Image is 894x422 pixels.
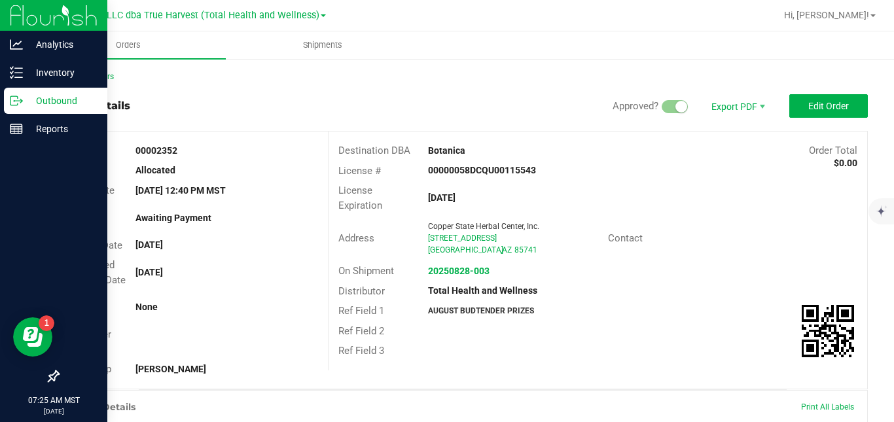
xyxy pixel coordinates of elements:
iframe: Resource center [13,317,52,357]
a: 20250828-003 [428,266,490,276]
strong: [DATE] [135,267,163,277]
span: Hi, [PERSON_NAME]! [784,10,869,20]
p: Analytics [23,37,101,52]
span: License Expiration [338,185,382,211]
span: Ref Field 1 [338,305,384,317]
inline-svg: Reports [10,122,23,135]
a: Orders [31,31,226,59]
strong: 00002352 [135,145,177,156]
strong: [DATE] [428,192,456,203]
inline-svg: Outbound [10,94,23,107]
span: Order Total [809,145,857,156]
img: Scan me! [802,305,854,357]
span: [STREET_ADDRESS] [428,234,497,243]
span: Distributor [338,285,385,297]
strong: Total Health and Wellness [428,285,537,296]
p: 07:25 AM MST [6,395,101,406]
li: Export PDF [698,94,776,118]
span: AZ [502,245,512,255]
span: Print All Labels [801,402,854,412]
strong: 00000058DCQU00115543 [428,165,536,175]
span: Ref Field 3 [338,345,384,357]
span: Approved? [613,100,658,112]
strong: [DATE] [135,239,163,250]
p: Outbound [23,93,101,109]
strong: AUGUST BUDTENDER PRIZES [428,306,534,315]
span: , [501,245,502,255]
span: Destination DBA [338,145,410,156]
span: License # [338,165,381,177]
button: Edit Order [789,94,868,118]
strong: Awaiting Payment [135,213,211,223]
span: Contact [608,232,643,244]
strong: [PERSON_NAME] [135,364,206,374]
inline-svg: Analytics [10,38,23,51]
inline-svg: Inventory [10,66,23,79]
span: Edit Order [808,101,849,111]
p: [DATE] [6,406,101,416]
a: Shipments [226,31,420,59]
span: Orders [98,39,158,51]
p: Reports [23,121,101,137]
p: Inventory [23,65,101,80]
qrcode: 00002352 [802,305,854,357]
span: On Shipment [338,265,394,277]
span: Copper State Herbal Center, Inc. [428,222,539,231]
iframe: Resource center unread badge [39,315,54,331]
span: DXR FINANCE 4 LLC dba True Harvest (Total Health and Wellness) [38,10,319,21]
strong: $0.00 [834,158,857,168]
strong: Allocated [135,165,175,175]
strong: [DATE] 12:40 PM MST [135,185,226,196]
span: Address [338,232,374,244]
span: 85741 [514,245,537,255]
span: Ref Field 2 [338,325,384,337]
strong: None [135,302,158,312]
span: [GEOGRAPHIC_DATA] [428,245,503,255]
strong: Botanica [428,145,465,156]
span: Shipments [285,39,360,51]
